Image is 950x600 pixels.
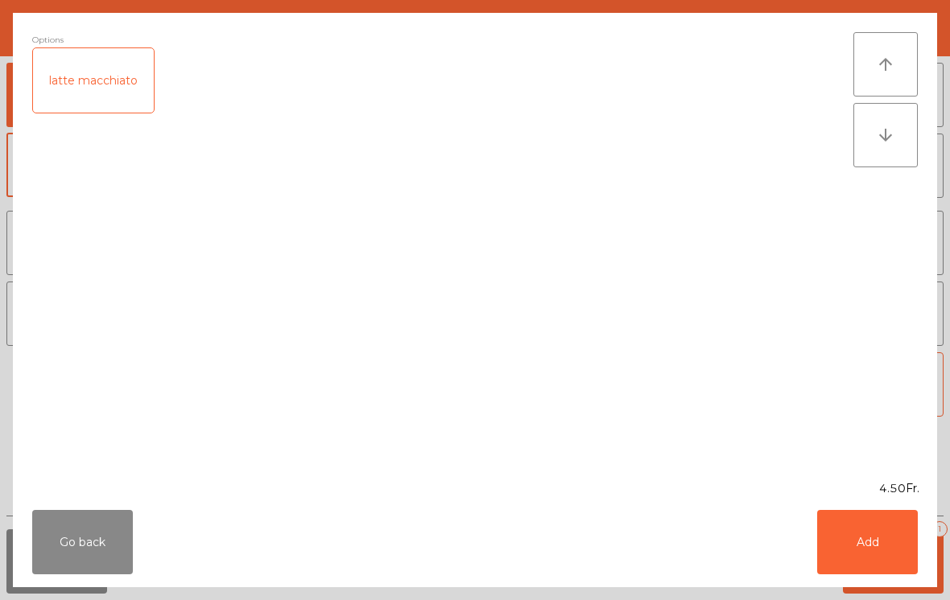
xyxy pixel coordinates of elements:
[32,510,133,574] button: Go back
[817,510,918,574] button: Add
[853,103,918,167] button: arrow_downward
[876,125,895,145] i: arrow_downward
[33,48,154,113] div: latte macchiato
[876,55,895,74] i: arrow_upward
[853,32,918,97] button: arrow_upward
[32,32,64,47] span: Options
[13,480,937,497] div: 4.50Fr.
